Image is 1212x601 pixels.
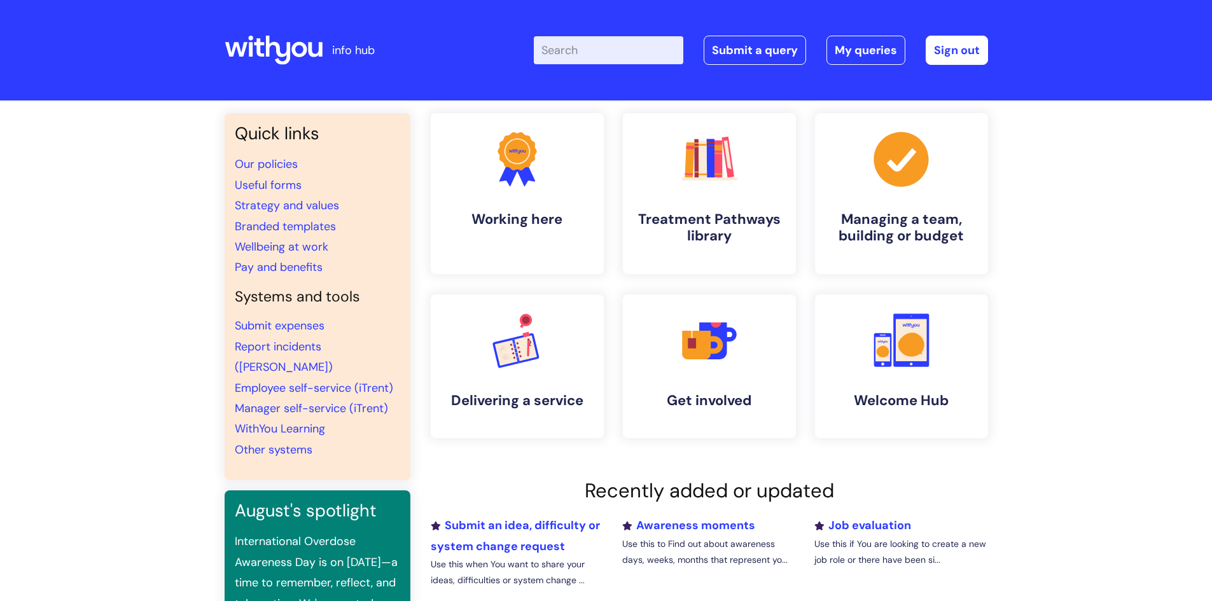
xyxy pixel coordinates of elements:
[815,294,988,438] a: Welcome Hub
[431,113,604,274] a: Working here
[534,36,988,65] div: | -
[235,259,323,275] a: Pay and benefits
[235,198,339,213] a: Strategy and values
[633,392,786,409] h4: Get involved
[235,318,324,333] a: Submit expenses
[431,556,604,588] p: Use this when You want to share your ideas, difficulties or system change ...
[926,36,988,65] a: Sign out
[235,380,393,396] a: Employee self-service (iTrent)
[431,479,988,502] h2: Recently added or updated
[814,536,987,568] p: Use this if You are looking to create a new job role or there have been si...
[826,36,905,65] a: My queries
[235,421,325,436] a: WithYou Learning
[534,36,683,64] input: Search
[235,123,400,144] h3: Quick links
[623,113,796,274] a: Treatment Pathways library
[235,219,336,234] a: Branded templates
[633,211,786,245] h4: Treatment Pathways library
[623,294,796,438] a: Get involved
[825,211,978,245] h4: Managing a team, building or budget
[332,40,375,60] p: info hub
[815,113,988,274] a: Managing a team, building or budget
[431,294,604,438] a: Delivering a service
[441,392,594,409] h4: Delivering a service
[814,518,911,533] a: Job evaluation
[622,536,795,568] p: Use this to Find out about awareness days, weeks, months that represent yo...
[235,156,298,172] a: Our policies
[235,177,302,193] a: Useful forms
[441,211,594,228] h4: Working here
[431,518,600,553] a: Submit an idea, difficulty or system change request
[825,392,978,409] h4: Welcome Hub
[235,401,388,416] a: Manager self-service (iTrent)
[235,339,333,375] a: Report incidents ([PERSON_NAME])
[622,518,755,533] a: Awareness moments
[235,288,400,306] h4: Systems and tools
[235,442,312,457] a: Other systems
[235,501,400,521] h3: August's spotlight
[235,239,328,254] a: Wellbeing at work
[704,36,806,65] a: Submit a query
